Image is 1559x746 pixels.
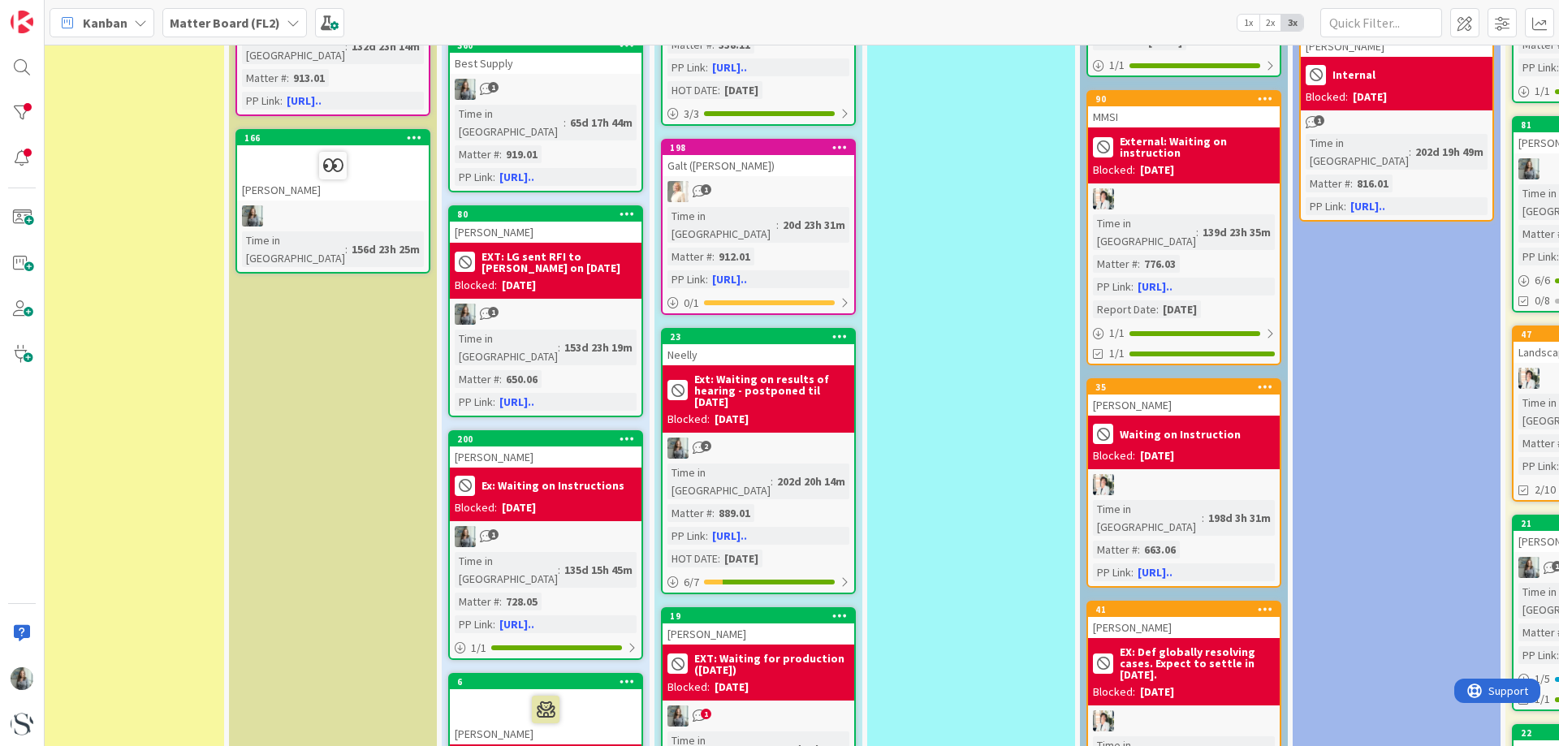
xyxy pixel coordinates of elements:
[455,168,493,186] div: PP Link
[455,552,558,588] div: Time in [GEOGRAPHIC_DATA]
[242,92,280,110] div: PP Link
[1518,646,1557,664] div: PP Link
[1093,300,1156,318] div: Report Date
[771,472,773,490] span: :
[1557,457,1559,475] span: :
[1138,565,1172,580] a: [URL]..
[712,248,715,265] span: :
[499,593,502,610] span: :
[455,330,558,365] div: Time in [GEOGRAPHIC_DATA]
[455,593,499,610] div: Matter #
[1095,382,1280,393] div: 35
[455,615,493,633] div: PP Link
[1535,671,1550,688] span: 1 / 5
[482,251,637,274] b: EXT: LG sent RFI to [PERSON_NAME] on [DATE]
[455,370,499,388] div: Matter #
[1306,197,1344,215] div: PP Link
[1088,323,1280,343] div: 1/1
[720,550,762,567] div: [DATE]
[457,433,641,445] div: 200
[706,58,708,76] span: :
[712,60,747,75] a: [URL]..
[564,114,566,132] span: :
[450,432,641,446] div: 200
[663,609,854,623] div: 19
[457,676,641,688] div: 6
[1120,646,1275,680] b: EX: Def globally resolving cases. Expect to settle in [DATE].
[457,209,641,220] div: 80
[684,574,699,591] span: 6 / 7
[237,131,429,145] div: 166
[493,393,495,411] span: :
[779,216,849,234] div: 20d 23h 31m
[558,561,560,579] span: :
[663,140,854,176] div: 198Galt ([PERSON_NAME])
[663,181,854,202] div: KS
[1518,58,1557,76] div: PP Link
[706,270,708,288] span: :
[1093,447,1135,464] div: Blocked:
[348,37,424,55] div: 132d 23h 14m
[1353,175,1393,192] div: 816.01
[1093,188,1114,209] img: KT
[450,38,641,53] div: 360
[1518,248,1557,265] div: PP Link
[502,593,542,610] div: 728.05
[242,28,345,64] div: Time in [GEOGRAPHIC_DATA]
[670,610,854,622] div: 19
[1093,278,1131,295] div: PP Link
[701,441,711,451] span: 2
[482,480,624,491] b: Ex: Waiting on Instructions
[1411,143,1488,161] div: 202d 19h 49m
[1109,345,1125,362] span: 1/1
[1140,541,1180,558] div: 663.06
[237,205,429,226] div: LG
[663,155,854,176] div: Galt ([PERSON_NAME])
[712,504,715,522] span: :
[1088,474,1280,495] div: KT
[499,370,502,388] span: :
[663,344,854,365] div: Neelly
[455,393,493,411] div: PP Link
[455,105,564,140] div: Time in [GEOGRAPHIC_DATA]
[718,550,720,567] span: :
[499,145,502,163] span: :
[450,432,641,468] div: 200[PERSON_NAME]
[450,38,641,74] div: 360Best Supply
[1535,691,1550,708] span: 1/1
[1156,300,1159,318] span: :
[1088,55,1280,75] div: 1/1
[348,240,424,258] div: 156d 23h 25m
[718,81,720,99] span: :
[1350,175,1353,192] span: :
[287,93,322,108] a: [URL]..
[1140,162,1174,179] div: [DATE]
[1314,115,1324,126] span: 1
[1409,143,1411,161] span: :
[558,339,560,356] span: :
[34,2,74,22] span: Support
[11,713,33,735] img: avatar
[1204,509,1275,527] div: 198d 3h 31m
[776,216,779,234] span: :
[455,526,476,547] img: LG
[450,689,641,744] div: [PERSON_NAME]
[1350,199,1385,213] a: [URL]..
[1088,710,1280,731] div: KT
[1140,255,1180,273] div: 776.03
[499,617,534,632] a: [URL]..
[1140,683,1174,701] div: [DATE]
[493,168,495,186] span: :
[663,293,854,313] div: 0/1
[1159,300,1201,318] div: [DATE]
[1093,710,1114,731] img: KT
[455,304,476,325] img: LG
[667,464,771,499] div: Time in [GEOGRAPHIC_DATA]
[684,295,699,312] span: 0 / 1
[663,330,854,344] div: 23
[242,205,263,226] img: LG
[712,272,747,287] a: [URL]..
[488,529,499,540] span: 1
[667,679,710,696] div: Blocked:
[663,609,854,645] div: 19[PERSON_NAME]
